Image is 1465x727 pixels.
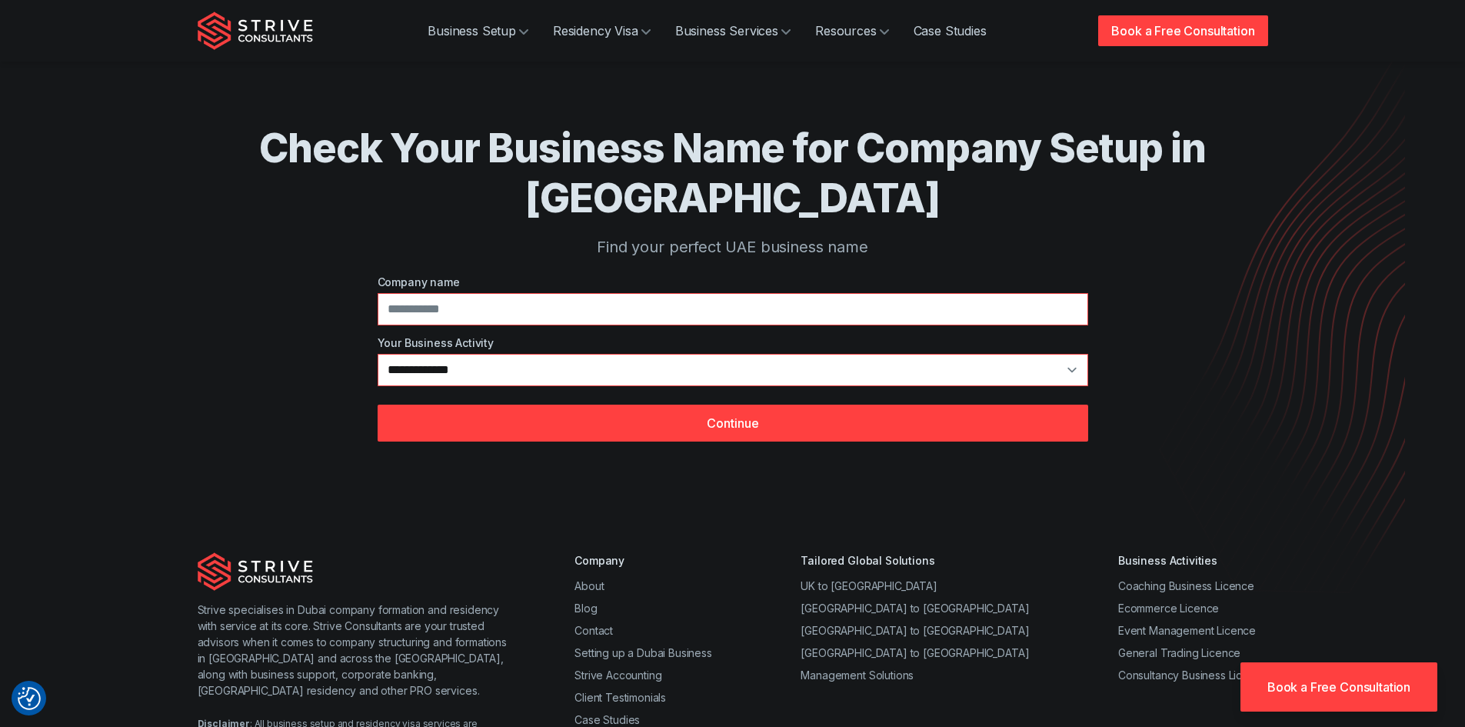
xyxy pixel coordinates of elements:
a: Ecommerce Licence [1118,602,1219,615]
a: UK to [GEOGRAPHIC_DATA] [801,579,937,592]
a: Coaching Business Licence [1118,579,1254,592]
a: Management Solutions [801,669,914,682]
a: Client Testimonials [574,691,666,704]
p: Find your perfect UAE business name [259,235,1207,258]
a: Business Services [663,15,803,46]
a: Resources [803,15,901,46]
label: Company name [378,274,1088,290]
a: [GEOGRAPHIC_DATA] to [GEOGRAPHIC_DATA] [801,602,1029,615]
img: Revisit consent button [18,687,41,710]
a: Book a Free Consultation [1098,15,1267,46]
button: Consent Preferences [18,687,41,710]
a: Book a Free Consultation [1240,662,1437,712]
div: Tailored Global Solutions [801,552,1029,569]
div: Business Activities [1118,552,1268,569]
a: Residency Visa [541,15,663,46]
a: Consultancy Business Licence [1118,669,1268,682]
a: Business Setup [415,15,541,46]
a: Case Studies [901,15,999,46]
img: Strive Consultants [198,12,313,50]
a: Setting up a Dubai Business [574,646,712,659]
a: General Trading Licence [1118,646,1240,659]
a: [GEOGRAPHIC_DATA] to [GEOGRAPHIC_DATA] [801,624,1029,637]
label: Your Business Activity [378,335,1088,351]
h1: Check Your Business Name for Company Setup in [GEOGRAPHIC_DATA] [259,123,1207,223]
a: Case Studies [574,713,640,726]
a: Contact [574,624,613,637]
a: Strive Accounting [574,669,661,682]
a: About [574,579,604,592]
a: Event Management Licence [1118,624,1256,637]
a: Blog [574,602,597,615]
a: [GEOGRAPHIC_DATA] to [GEOGRAPHIC_DATA] [801,646,1029,659]
p: Strive specialises in Dubai company formation and residency with service at its core. Strive Cons... [198,602,514,699]
div: Company [574,552,712,569]
button: Continue [378,405,1088,442]
img: Strive Consultants [198,552,313,591]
